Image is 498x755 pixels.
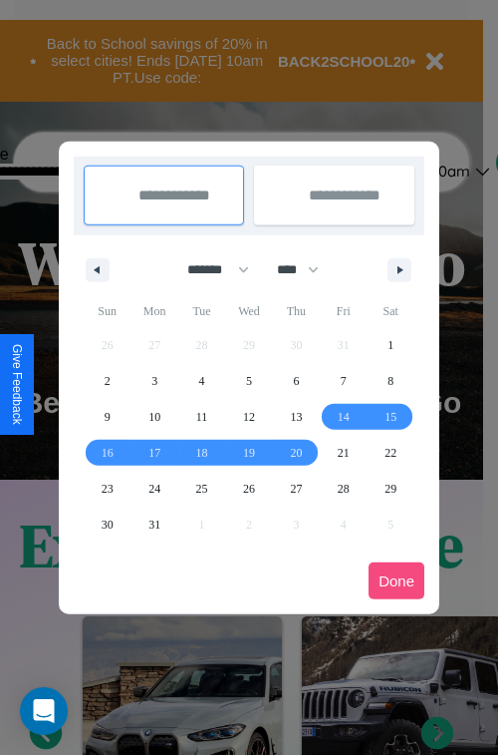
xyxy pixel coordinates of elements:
button: 11 [178,399,225,435]
span: 9 [105,399,111,435]
span: 18 [196,435,208,471]
span: 19 [243,435,255,471]
span: 10 [148,399,160,435]
span: 2 [105,363,111,399]
button: 4 [178,363,225,399]
button: 2 [84,363,130,399]
span: 25 [196,471,208,507]
span: 4 [199,363,205,399]
span: 29 [384,471,396,507]
span: 17 [148,435,160,471]
span: 30 [102,507,114,543]
span: Fri [320,295,367,327]
button: 8 [368,363,414,399]
button: 23 [84,471,130,507]
button: 7 [320,363,367,399]
button: 13 [273,399,320,435]
span: Sun [84,295,130,327]
button: 24 [130,471,177,507]
button: 26 [225,471,272,507]
span: 31 [148,507,160,543]
button: 6 [273,363,320,399]
button: 22 [368,435,414,471]
div: Open Intercom Messenger [20,687,68,735]
span: 22 [384,435,396,471]
span: 7 [341,363,347,399]
button: 31 [130,507,177,543]
span: 26 [243,471,255,507]
span: 3 [151,363,157,399]
span: Mon [130,295,177,327]
span: 16 [102,435,114,471]
span: 23 [102,471,114,507]
span: 12 [243,399,255,435]
span: 6 [293,363,299,399]
button: 16 [84,435,130,471]
span: 8 [387,363,393,399]
button: 18 [178,435,225,471]
span: 5 [246,363,252,399]
button: 15 [368,399,414,435]
span: 11 [196,399,208,435]
span: 13 [290,399,302,435]
button: Done [369,563,424,599]
button: 20 [273,435,320,471]
span: Tue [178,295,225,327]
button: 27 [273,471,320,507]
span: Thu [273,295,320,327]
button: 25 [178,471,225,507]
button: 17 [130,435,177,471]
button: 1 [368,327,414,363]
div: Give Feedback [10,344,24,425]
button: 10 [130,399,177,435]
button: 5 [225,363,272,399]
span: Wed [225,295,272,327]
span: 15 [384,399,396,435]
span: 1 [387,327,393,363]
span: 20 [290,435,302,471]
button: 9 [84,399,130,435]
button: 14 [320,399,367,435]
span: 27 [290,471,302,507]
button: 19 [225,435,272,471]
span: 14 [338,399,350,435]
button: 29 [368,471,414,507]
span: 24 [148,471,160,507]
button: 3 [130,363,177,399]
button: 28 [320,471,367,507]
span: 21 [338,435,350,471]
span: Sat [368,295,414,327]
button: 12 [225,399,272,435]
button: 21 [320,435,367,471]
span: 28 [338,471,350,507]
button: 30 [84,507,130,543]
